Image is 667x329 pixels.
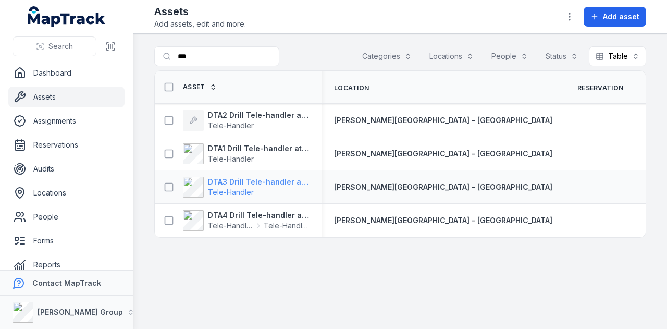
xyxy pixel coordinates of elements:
[334,215,552,226] a: [PERSON_NAME][GEOGRAPHIC_DATA] - [GEOGRAPHIC_DATA]
[423,46,480,66] button: Locations
[183,83,205,91] span: Asset
[183,110,309,131] a: DTA2 Drill Tele-handler attachmentTele-Handler
[38,308,123,316] strong: [PERSON_NAME] Group
[584,7,646,27] button: Add asset
[208,177,309,187] strong: DTA3 Drill Tele-handler attachment
[154,4,246,19] h2: Assets
[334,216,552,225] span: [PERSON_NAME][GEOGRAPHIC_DATA] - [GEOGRAPHIC_DATA]
[8,87,125,107] a: Assets
[154,19,246,29] span: Add assets, edit and more.
[208,110,309,120] strong: DTA2 Drill Tele-handler attachment
[8,182,125,203] a: Locations
[208,143,309,154] strong: DTA1 Drill Tele-handler attachment
[183,143,309,164] a: DTA1 Drill Tele-handler attachmentTele-Handler
[264,221,309,231] span: Tele-Handler Attachments
[577,84,623,92] span: Reservation
[8,159,125,179] a: Audits
[539,46,585,66] button: Status
[589,46,646,66] button: Table
[485,46,535,66] button: People
[8,135,125,155] a: Reservations
[8,63,125,83] a: Dashboard
[334,116,552,125] span: [PERSON_NAME][GEOGRAPHIC_DATA] - [GEOGRAPHIC_DATA]
[8,206,125,227] a: People
[334,115,552,126] a: [PERSON_NAME][GEOGRAPHIC_DATA] - [GEOGRAPHIC_DATA]
[334,149,552,159] a: [PERSON_NAME][GEOGRAPHIC_DATA] - [GEOGRAPHIC_DATA]
[355,46,418,66] button: Categories
[183,83,217,91] a: Asset
[183,210,309,231] a: DTA4 Drill Tele-handler attachmentTele-HandlerTele-Handler Attachments
[8,230,125,251] a: Forms
[334,84,369,92] span: Location
[8,254,125,275] a: Reports
[13,36,96,56] button: Search
[183,177,309,198] a: DTA3 Drill Tele-handler attachmentTele-Handler
[334,149,552,158] span: [PERSON_NAME][GEOGRAPHIC_DATA] - [GEOGRAPHIC_DATA]
[334,182,552,191] span: [PERSON_NAME][GEOGRAPHIC_DATA] - [GEOGRAPHIC_DATA]
[208,210,309,221] strong: DTA4 Drill Tele-handler attachment
[48,41,73,52] span: Search
[208,121,254,130] span: Tele-Handler
[603,11,639,22] span: Add asset
[208,154,254,163] span: Tele-Handler
[28,6,106,27] a: MapTrack
[208,188,254,197] span: Tele-Handler
[32,278,101,287] strong: Contact MapTrack
[334,182,552,192] a: [PERSON_NAME][GEOGRAPHIC_DATA] - [GEOGRAPHIC_DATA]
[8,111,125,131] a: Assignments
[208,221,253,231] span: Tele-Handler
